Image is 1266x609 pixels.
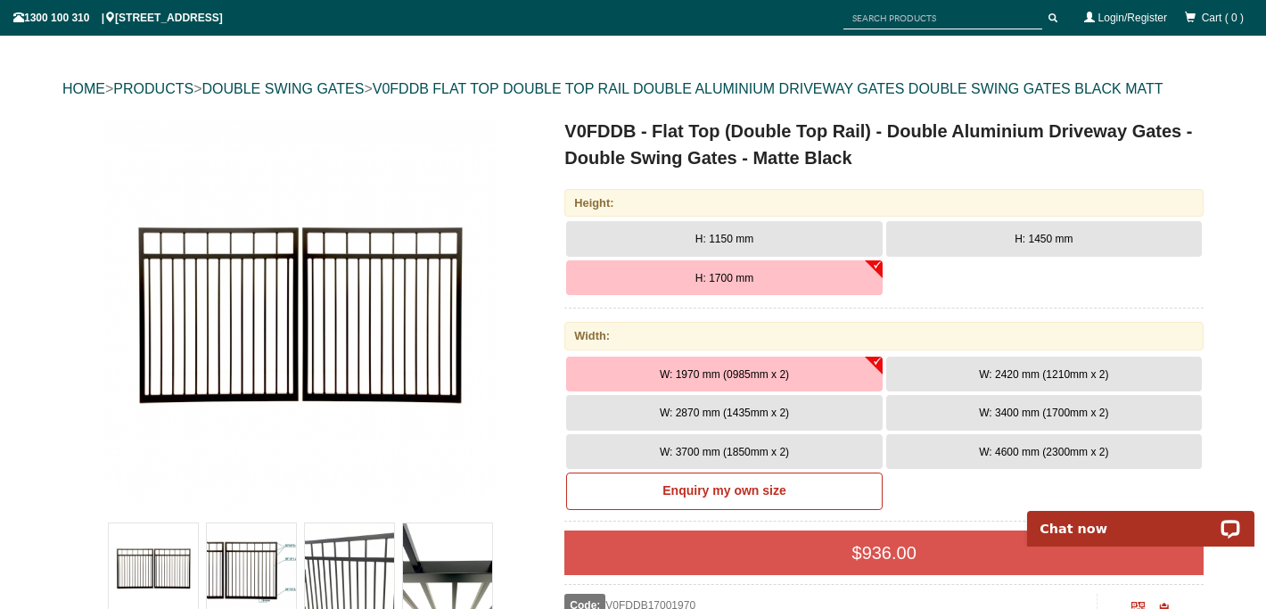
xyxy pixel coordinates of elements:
[1015,233,1073,245] span: H: 1450 mm
[695,233,753,245] span: H: 1150 mm
[566,434,882,470] button: W: 3700 mm (1850mm x 2)
[660,446,789,458] span: W: 3700 mm (1850mm x 2)
[886,434,1202,470] button: W: 4600 mm (2300mm x 2)
[979,446,1108,458] span: W: 4600 mm (2300mm x 2)
[564,531,1204,575] div: $
[564,189,1204,217] div: Height:
[886,221,1202,257] button: H: 1450 mm
[862,543,917,563] span: 936.00
[695,272,753,284] span: H: 1700 mm
[886,395,1202,431] button: W: 3400 mm (1700mm x 2)
[62,81,105,96] a: HOME
[843,7,1042,29] input: SEARCH PRODUCTS
[201,81,364,96] a: DOUBLE SWING GATES
[566,357,882,392] button: W: 1970 mm (0985mm x 2)
[660,368,789,381] span: W: 1970 mm (0985mm x 2)
[1098,12,1167,24] a: Login/Register
[979,407,1108,419] span: W: 3400 mm (1700mm x 2)
[564,118,1204,171] h1: V0FDDB - Flat Top (Double Top Rail) - Double Aluminium Driveway Gates - Double Swing Gates - Matt...
[13,12,223,24] span: 1300 100 310 | [STREET_ADDRESS]
[566,395,882,431] button: W: 2870 mm (1435mm x 2)
[566,260,882,296] button: H: 1700 mm
[662,483,785,498] b: Enquiry my own size
[1202,12,1244,24] span: Cart ( 0 )
[62,61,1204,118] div: > > >
[660,407,789,419] span: W: 2870 mm (1435mm x 2)
[373,81,1163,96] a: V0FDDB FLAT TOP DOUBLE TOP RAIL DOUBLE ALUMINIUM DRIVEWAY GATES DOUBLE SWING GATES BLACK MATT
[64,118,536,510] a: V0FDDB - Flat Top (Double Top Rail) - Double Aluminium Driveway Gates - Double Swing Gates - Matt...
[564,322,1204,350] div: Width:
[566,473,882,510] a: Enquiry my own size
[566,221,882,257] button: H: 1150 mm
[113,81,193,96] a: PRODUCTS
[1015,490,1266,547] iframe: LiveChat chat widget
[886,357,1202,392] button: W: 2420 mm (1210mm x 2)
[104,118,497,510] img: V0FDDB - Flat Top (Double Top Rail) - Double Aluminium Driveway Gates - Double Swing Gates - Matt...
[979,368,1108,381] span: W: 2420 mm (1210mm x 2)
